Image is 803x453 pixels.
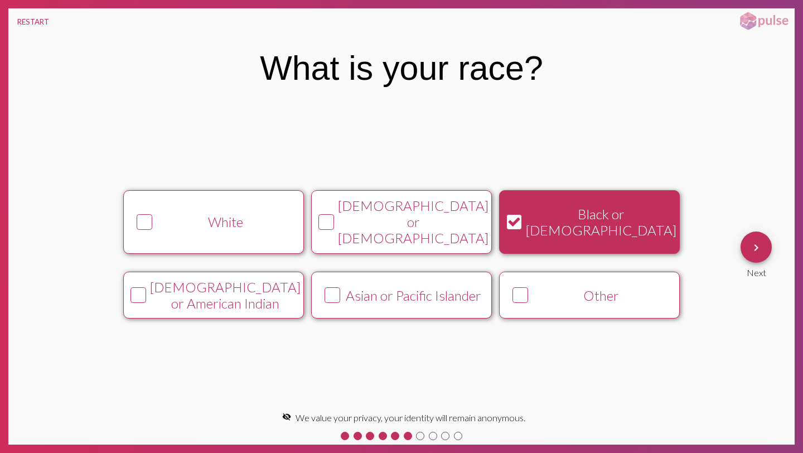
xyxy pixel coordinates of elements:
[296,412,525,423] span: We value your privacy, your identity will remain anonymous.
[311,190,492,253] button: [DEMOGRAPHIC_DATA] or [DEMOGRAPHIC_DATA]
[260,49,543,88] div: What is your race?
[741,263,772,278] div: Next
[8,8,58,35] button: RESTART
[338,197,488,246] div: [DEMOGRAPHIC_DATA] or [DEMOGRAPHIC_DATA]
[344,287,482,303] div: Asian or Pacific Islander
[123,272,304,319] button: [DEMOGRAPHIC_DATA] or American Indian
[282,412,291,421] mat-icon: visibility_off
[156,214,294,230] div: White
[499,272,680,319] button: Other
[499,190,680,253] button: Black or [DEMOGRAPHIC_DATA]
[150,279,301,311] div: [DEMOGRAPHIC_DATA] or American Indian
[532,287,670,303] div: Other
[526,206,676,238] div: Black or [DEMOGRAPHIC_DATA]
[736,11,792,31] img: pulsehorizontalsmall.png
[311,272,492,319] button: Asian or Pacific Islander
[123,190,304,253] button: White
[741,232,772,263] button: Next Question
[749,241,763,254] mat-icon: Next Question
